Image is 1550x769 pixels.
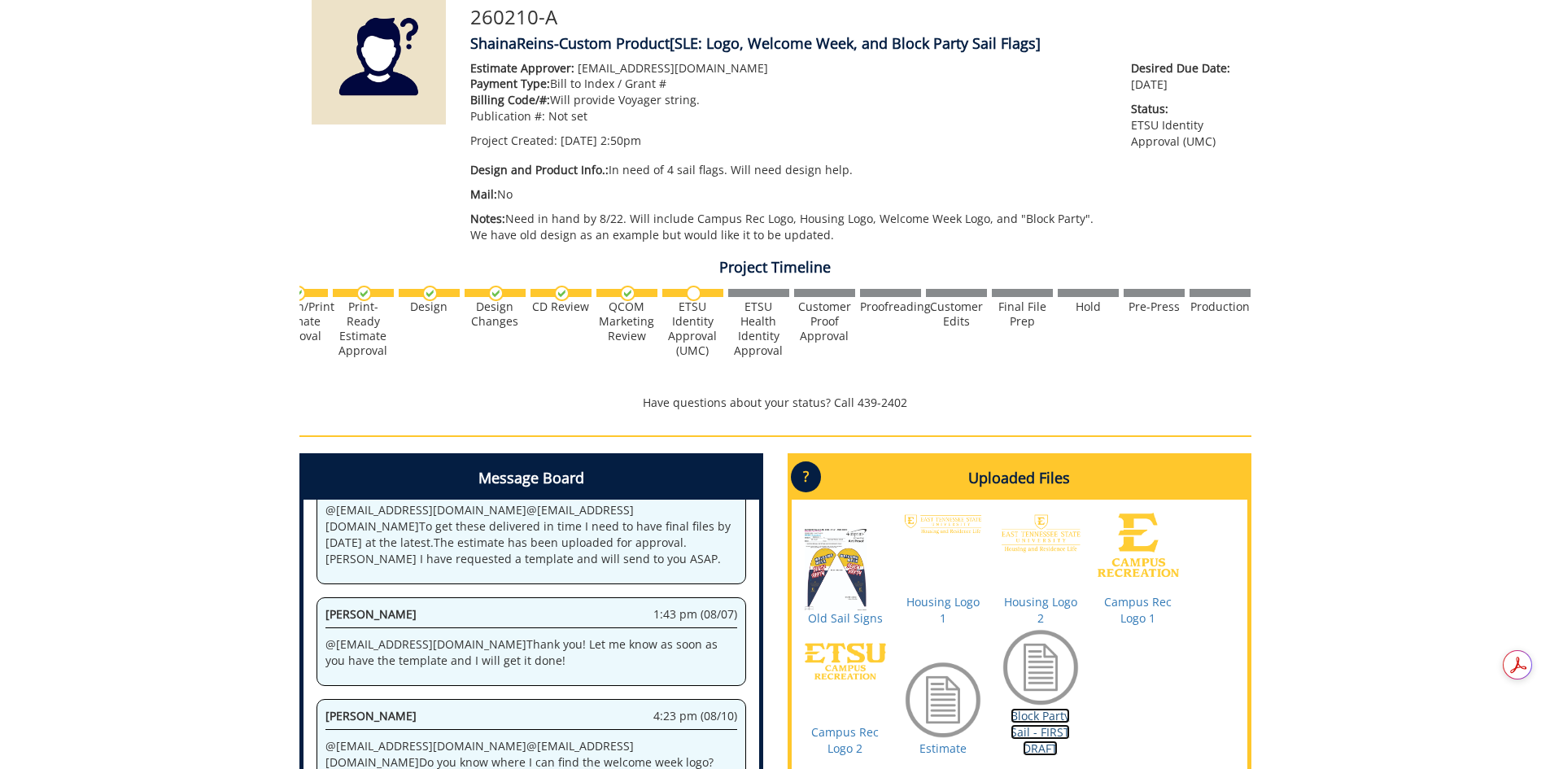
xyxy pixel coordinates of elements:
a: Old Sail Signs [808,610,883,626]
span: Payment Type: [470,76,550,91]
span: [DATE] 2:50pm [561,133,641,148]
div: QCOM Marketing Review [596,299,657,343]
p: No [470,186,1107,203]
div: Customer Proof Approval [794,299,855,343]
h4: Message Board [303,457,759,500]
a: Estimate [919,741,967,756]
div: Design [399,299,460,314]
div: Hold [1058,299,1119,314]
img: checkmark [554,286,570,301]
h4: ShainaReins-Custom Product [470,36,1239,52]
img: no [686,286,701,301]
h4: Uploaded Files [792,457,1247,500]
span: Desired Due Date: [1131,60,1238,76]
p: In need of 4 sail flags. Will need design help. [470,162,1107,178]
span: [PERSON_NAME] [325,708,417,723]
img: checkmark [356,286,372,301]
h3: 260210-A [470,7,1239,28]
span: Notes: [470,211,505,226]
span: [SLE: Logo, Welcome Week, and Block Party Sail Flags] [670,33,1041,53]
p: @ [EMAIL_ADDRESS][DOMAIN_NAME] @ [EMAIL_ADDRESS][DOMAIN_NAME] To get these delivered in time I ne... [325,502,737,567]
a: Campus Rec Logo 2 [811,724,879,756]
div: Production [1190,299,1251,314]
a: Block Party Sail - FIRST DRAFT [1011,708,1070,756]
a: Housing Logo 1 [906,594,980,626]
div: ETSU Identity Approval (UMC) [662,299,723,358]
p: [DATE] [1131,60,1238,93]
a: Campus Rec Logo 1 [1104,594,1172,626]
span: Publication #: [470,108,545,124]
img: checkmark [422,286,438,301]
p: Need in hand by 8/22. Will include Campus Rec Logo, Housing Logo, Welcome Week Logo, and "Block P... [470,211,1107,243]
span: Status: [1131,101,1238,117]
a: Housing Logo 2 [1004,594,1077,626]
p: Have questions about your status? Call 439-2402 [299,395,1251,411]
span: Mail: [470,186,497,202]
img: checkmark [488,286,504,301]
img: checkmark [620,286,635,301]
h4: Project Timeline [299,260,1251,276]
div: Print-Ready Estimate Approval [333,299,394,358]
div: Design/Print Estimate Approval [267,299,328,343]
div: Pre-Press [1124,299,1185,314]
span: Design and Product Info.: [470,162,609,177]
div: Design Changes [465,299,526,329]
span: Estimate Approver: [470,60,574,76]
p: @ [EMAIL_ADDRESS][DOMAIN_NAME] Thank you! Let me know as soon as you have the template and I will... [325,636,737,669]
p: [EMAIL_ADDRESS][DOMAIN_NAME] [470,60,1107,76]
div: Proofreading [860,299,921,314]
span: Project Created: [470,133,557,148]
p: ETSU Identity Approval (UMC) [1131,101,1238,150]
div: ETSU Health Identity Approval [728,299,789,358]
div: Final File Prep [992,299,1053,329]
div: Customer Edits [926,299,987,329]
div: CD Review [530,299,592,314]
p: Will provide Voyager string. [470,92,1107,108]
p: Bill to Index / Grant # [470,76,1107,92]
p: ? [791,461,821,492]
span: Not set [548,108,587,124]
span: [PERSON_NAME] [325,606,417,622]
span: 1:43 pm (08/07) [653,606,737,623]
span: 4:23 pm (08/10) [653,708,737,724]
span: Billing Code/#: [470,92,550,107]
